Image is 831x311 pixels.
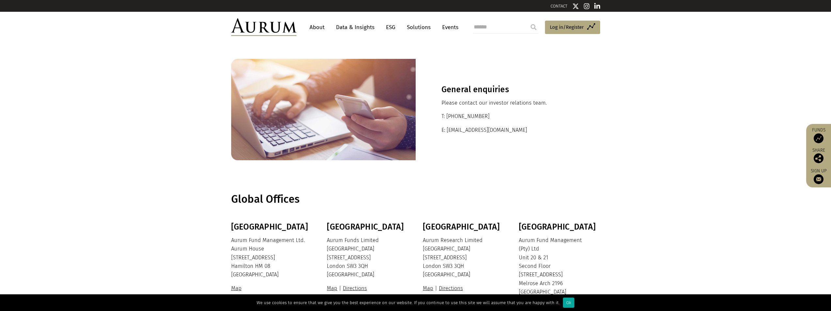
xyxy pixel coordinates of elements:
a: Map [231,285,243,291]
div: Share [809,148,828,163]
p: | [327,284,407,293]
p: Please contact our investor relations team. [441,99,574,107]
h3: General enquiries [441,85,574,95]
h3: [GEOGRAPHIC_DATA] [231,222,311,232]
img: Twitter icon [572,3,579,9]
img: Access Funds [814,133,823,143]
a: Events [439,21,458,33]
p: T: [PHONE_NUMBER] [441,112,574,121]
a: Data & Insights [333,21,378,33]
a: Log in/Register [545,21,600,34]
a: Directions [341,285,369,291]
a: Map [423,285,435,291]
span: Log in/Register [550,23,584,31]
input: Submit [527,21,540,34]
h3: [GEOGRAPHIC_DATA] [327,222,407,232]
h3: [GEOGRAPHIC_DATA] [423,222,503,232]
p: Aurum Research Limited [GEOGRAPHIC_DATA] [STREET_ADDRESS] London SW3 3QH [GEOGRAPHIC_DATA] [423,236,503,279]
img: Share this post [814,153,823,163]
h3: [GEOGRAPHIC_DATA] [519,222,599,232]
img: Sign up to our newsletter [814,174,823,184]
a: Sign up [809,168,828,184]
img: Linkedin icon [594,3,600,9]
p: E: [EMAIL_ADDRESS][DOMAIN_NAME] [441,126,574,134]
p: | [423,284,503,293]
a: Funds [809,127,828,143]
a: ESG [383,21,399,33]
p: Aurum Funds Limited [GEOGRAPHIC_DATA] [STREET_ADDRESS] London SW3 3QH [GEOGRAPHIC_DATA] [327,236,407,279]
a: Solutions [404,21,434,33]
img: Instagram icon [584,3,590,9]
a: Directions [437,285,465,291]
a: About [306,21,328,33]
p: Aurum Fund Management Ltd. Aurum House [STREET_ADDRESS] Hamilton HM 08 [GEOGRAPHIC_DATA] [231,236,311,279]
a: Map [327,285,339,291]
div: Ok [563,298,574,308]
h1: Global Offices [231,193,599,206]
p: Aurum Fund Management (Pty) Ltd Unit 20 & 21 Second Floor [STREET_ADDRESS] Melrose Arch 2196 [GEO... [519,236,599,297]
img: Aurum [231,18,296,36]
a: CONTACT [551,4,567,9]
